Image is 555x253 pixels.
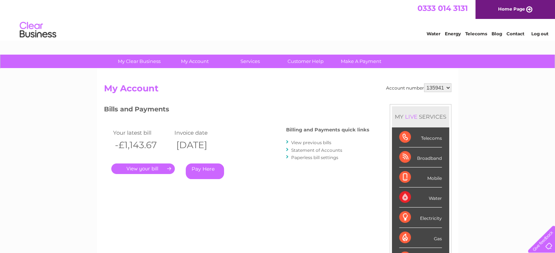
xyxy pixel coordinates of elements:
a: Contact [506,31,524,36]
a: Services [220,55,280,68]
img: logo.png [19,19,57,41]
a: Water [427,31,440,36]
div: Broadband [399,147,442,167]
td: Your latest bill [111,128,173,138]
a: View previous bills [291,140,331,145]
h3: Bills and Payments [104,104,369,117]
div: Gas [399,228,442,248]
a: . [111,163,175,174]
a: Make A Payment [331,55,391,68]
h2: My Account [104,83,451,97]
div: Telecoms [399,127,442,147]
div: Mobile [399,167,442,187]
div: Electricity [399,207,442,228]
th: -£1,143.67 [111,138,173,153]
a: Telecoms [465,31,487,36]
a: Statement of Accounts [291,147,342,153]
div: Clear Business is a trading name of Verastar Limited (registered in [GEOGRAPHIC_DATA] No. 3667643... [105,4,450,35]
div: Water [399,187,442,207]
a: My Clear Business [109,55,169,68]
div: LIVE [404,113,419,120]
a: Log out [531,31,548,36]
a: Energy [445,31,461,36]
a: My Account [165,55,225,68]
div: MY SERVICES [392,106,449,127]
a: Pay Here [186,163,224,179]
a: Paperless bill settings [291,155,338,160]
th: [DATE] [173,138,234,153]
a: Customer Help [275,55,336,68]
a: 0333 014 3131 [417,4,468,13]
div: Account number [386,83,451,92]
h4: Billing and Payments quick links [286,127,369,133]
td: Invoice date [173,128,234,138]
a: Blog [492,31,502,36]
